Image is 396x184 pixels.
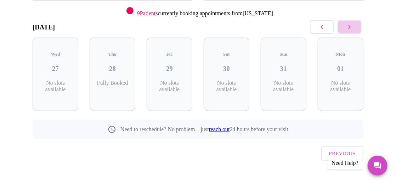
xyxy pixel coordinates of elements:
p: Need to reschedule? No problem—just 24 hours before your visit [120,126,288,133]
h3: 27 [38,65,73,73]
h3: 28 [95,65,130,73]
h5: Mon [323,51,358,57]
h5: Wed [38,51,73,57]
h3: [DATE] [33,23,55,31]
p: Fully Booked [95,80,130,86]
a: reach out [209,126,230,132]
p: No slots available [152,80,187,93]
h5: Thu [95,51,130,57]
button: Previous [321,146,363,161]
p: No slots available [209,80,244,93]
h3: 29 [152,65,187,73]
h5: Fri [152,51,187,57]
h3: 31 [266,65,301,73]
p: currently booking appointments from [US_STATE] [137,10,273,17]
p: No slots available [266,80,301,93]
h3: 01 [323,65,358,73]
h5: Sun [266,51,301,57]
h3: 30 [209,65,244,73]
button: Messages [368,156,387,175]
div: Need Help? [328,156,362,170]
p: No slots available [323,80,358,93]
p: No slots available [38,80,73,93]
span: 9 Patients [137,10,158,16]
span: Previous [329,149,356,158]
h5: Sat [209,51,244,57]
